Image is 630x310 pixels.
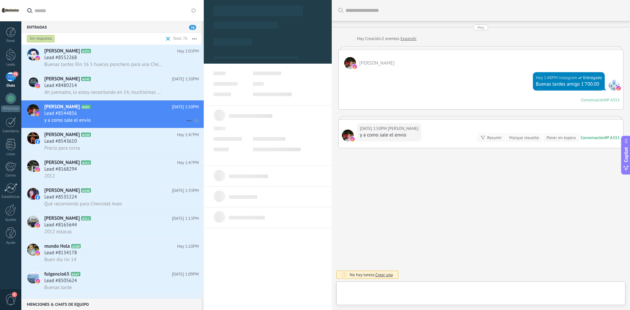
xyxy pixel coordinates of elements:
[44,271,70,278] span: fulgencio65
[44,117,91,123] span: y a como sale el envio
[375,272,393,278] span: Crear una
[44,89,163,95] span: Ah juemadre, lo estoy necesitando en 14, muchísimas gracias, si le llegan me avisa
[12,292,17,297] span: 2
[44,173,55,179] span: 2012
[44,138,77,145] span: Lead #8543610
[1,106,20,112] div: WhatsApp
[177,48,199,54] span: Hoy 2:03PM
[177,243,199,250] span: Hoy 1:10PM
[189,25,196,30] span: 78
[21,212,204,239] a: avataricon[PERSON_NAME]A311[DATE] 1:13PMLead #81656442012 estacas
[559,74,577,81] span: Instagram
[44,194,77,200] span: Lead #8535224
[536,81,602,88] div: Buenas tardes amigo 1’700.00
[44,243,70,250] span: mundo Hola
[44,82,77,89] span: Lead #8480214
[44,110,77,117] span: Lead #8544856
[44,278,77,284] span: Lead #8505624
[546,134,576,141] div: Poner en espera
[44,187,80,194] span: [PERSON_NAME]
[359,60,395,66] span: ＧＲＩＥＣＯ
[388,125,418,132] span: ＧＲＩＥＣＯ
[81,49,91,53] span: A353
[616,86,621,91] img: instagram.svg
[350,137,355,141] img: instagram.svg
[35,56,40,60] img: icon
[71,244,81,248] span: A280
[172,187,199,194] span: [DATE] 1:33PM
[536,74,559,81] div: Hoy 1:48PM
[608,79,620,91] span: Instagram
[44,54,77,61] span: Lead #8552268
[27,35,55,43] div: Sin respuesta
[1,174,20,178] div: Correo
[81,216,91,220] span: A311
[382,35,399,42] span: 2 eventos
[172,215,199,222] span: [DATE] 1:13PM
[21,156,204,184] a: avataricon[PERSON_NAME]A312Hoy 1:47PMLead #81682942012
[21,298,201,310] div: Menciones & Chats de equipo
[1,241,20,245] div: Ayuda
[170,35,187,42] div: Total: 76
[35,223,40,228] img: icon
[44,284,72,291] span: Buenas tarde
[35,84,40,88] img: icon
[352,64,357,69] img: instagram.svg
[172,76,199,82] span: [DATE] 1:50PM
[44,257,76,263] span: Buen día rin 14
[581,135,605,140] div: Conversación
[1,195,20,199] div: Estadísticas
[1,218,20,222] div: Ajustes
[44,61,163,68] span: Buenas tardes Rin 16 5 huecos ponchero para una Chevrolet Zafira
[81,160,91,165] span: A312
[21,72,204,100] a: avataricon[PERSON_NAME]A345[DATE] 1:50PMLead #8480214Ah juemadre, lo estoy necesitando en 14, muc...
[623,147,629,162] span: Copilot
[360,125,388,132] div: [DATE] 1:50PM
[35,167,40,172] img: icon
[81,188,91,193] span: A348
[35,279,40,283] img: icon
[44,229,72,235] span: 2012 estacas
[21,100,204,128] a: avataricon[PERSON_NAME]A351[DATE] 1:50PMLead #8544856y a como sale el envio
[44,76,80,82] span: [PERSON_NAME]
[177,132,199,138] span: Hoy 1:47PM
[44,222,77,228] span: Lead #8165644
[21,184,204,212] a: avataricon[PERSON_NAME]A348[DATE] 1:33PMLead #8535224Qué recomienda para Chevrolet Aveo
[357,35,417,42] div: Creación:
[172,104,199,110] span: [DATE] 1:50PM
[12,72,18,77] span: 78
[1,39,20,43] div: Panel
[44,104,80,110] span: [PERSON_NAME]
[177,159,199,166] span: Hoy 1:47PM
[187,33,201,45] button: Más
[35,251,40,256] img: icon
[44,48,80,54] span: [PERSON_NAME]
[44,132,80,138] span: [PERSON_NAME]
[1,63,20,67] div: Leads
[1,84,20,88] div: Chats
[477,24,485,31] div: Hoy
[342,130,354,141] span: ＧＲＩＥＣＯ
[21,268,204,295] a: avatariconfulgencio65A347[DATE] 1:09PMLead #8505624Buenas tarde
[21,240,204,267] a: avatariconmundo HolaA280Hoy 1:10PMLead #8134178Buen día rin 14
[360,132,419,138] div: y a como sale el envio
[44,166,77,173] span: Lead #8168294
[172,271,199,278] span: [DATE] 1:09PM
[44,145,80,151] span: Precio para corsa
[44,250,77,256] span: Lead #8134178
[21,128,204,156] a: avataricon[PERSON_NAME]A350Hoy 1:47PMLead #8543610Precio para corsa
[44,215,80,222] span: [PERSON_NAME]
[44,159,80,166] span: [PERSON_NAME]
[357,35,365,42] div: Hoy
[344,57,356,69] span: ＧＲＩＥＣＯ
[44,201,122,207] span: Qué recomienda para Chevrolet Aveo
[487,134,502,141] div: Resumir
[605,97,620,103] div: № A351
[1,129,20,134] div: Calendario
[35,139,40,144] img: icon
[71,272,80,276] span: A347
[400,35,416,42] a: Expandir
[35,195,40,200] img: icon
[81,133,91,137] span: A350
[81,105,91,109] span: A351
